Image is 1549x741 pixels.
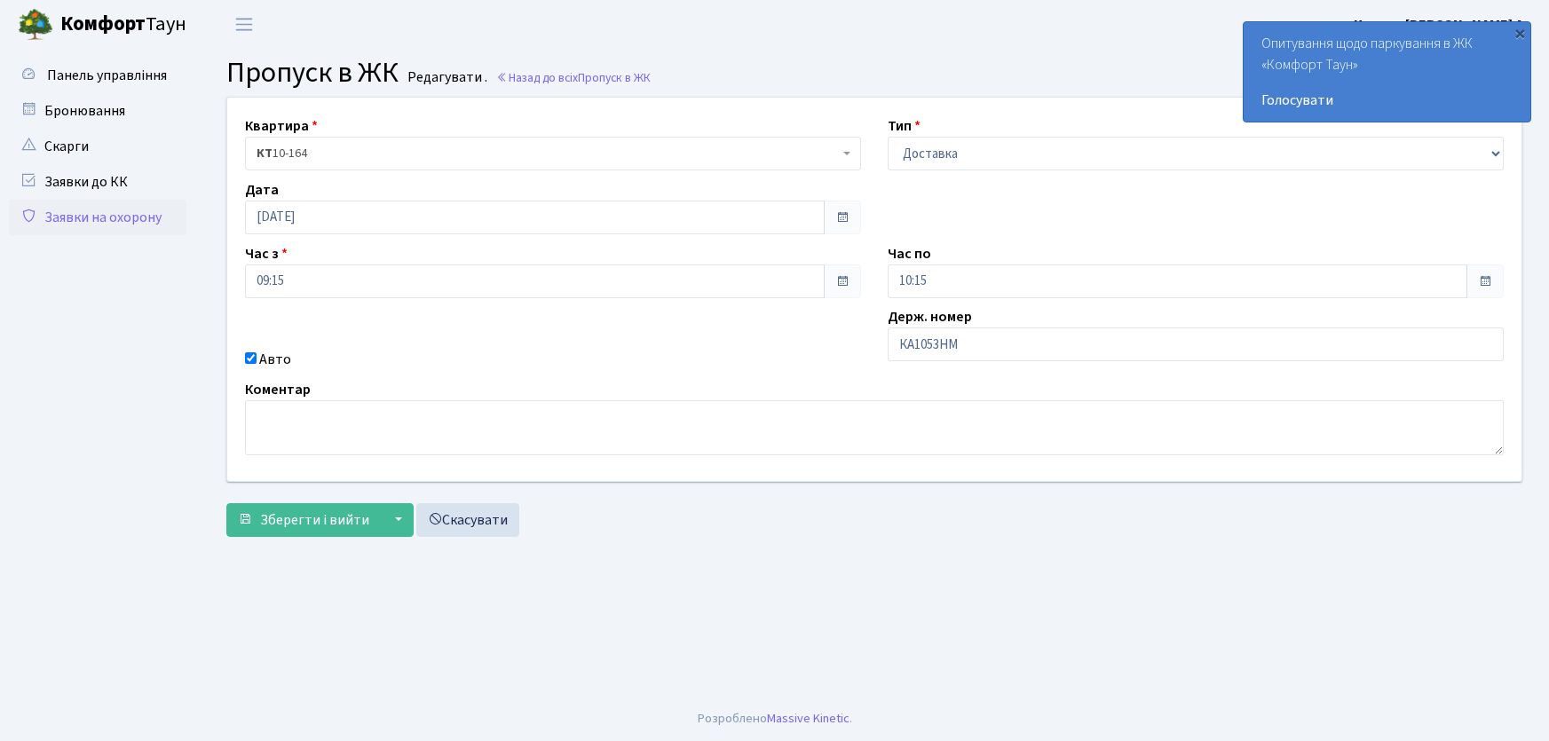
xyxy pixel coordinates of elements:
a: Заявки на охорону [9,200,186,235]
label: Тип [888,115,921,137]
span: Зберегти і вийти [260,510,369,530]
input: AA0001AA [888,327,1504,361]
span: Панель управління [47,66,167,85]
div: × [1511,24,1529,42]
b: Цитрус [PERSON_NAME] А. [1354,15,1528,35]
a: Панель управління [9,58,186,93]
span: Таун [60,10,186,40]
span: <b>КТ</b>&nbsp;&nbsp;&nbsp;&nbsp;10-164 [257,145,839,162]
label: Час з [245,243,288,264]
label: Коментар [245,379,311,400]
a: Скасувати [416,503,519,537]
a: Цитрус [PERSON_NAME] А. [1354,14,1528,35]
label: Дата [245,179,279,201]
img: logo.png [18,7,53,43]
span: Пропуск в ЖК [226,52,399,93]
a: Заявки до КК [9,164,186,200]
span: Пропуск в ЖК [578,69,651,86]
a: Назад до всіхПропуск в ЖК [496,69,651,86]
a: Голосувати [1261,90,1513,111]
div: Розроблено . [698,709,852,729]
label: Час по [888,243,931,264]
b: Комфорт [60,10,146,38]
button: Переключити навігацію [222,10,266,39]
span: <b>КТ</b>&nbsp;&nbsp;&nbsp;&nbsp;10-164 [245,137,861,170]
a: Massive Kinetic [767,709,850,728]
div: Опитування щодо паркування в ЖК «Комфорт Таун» [1244,22,1530,122]
a: Скарги [9,129,186,164]
label: Авто [259,349,291,370]
label: Квартира [245,115,318,137]
label: Держ. номер [888,306,972,327]
a: Бронювання [9,93,186,129]
small: Редагувати . [404,69,487,86]
b: КТ [257,145,273,162]
button: Зберегти і вийти [226,503,381,537]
